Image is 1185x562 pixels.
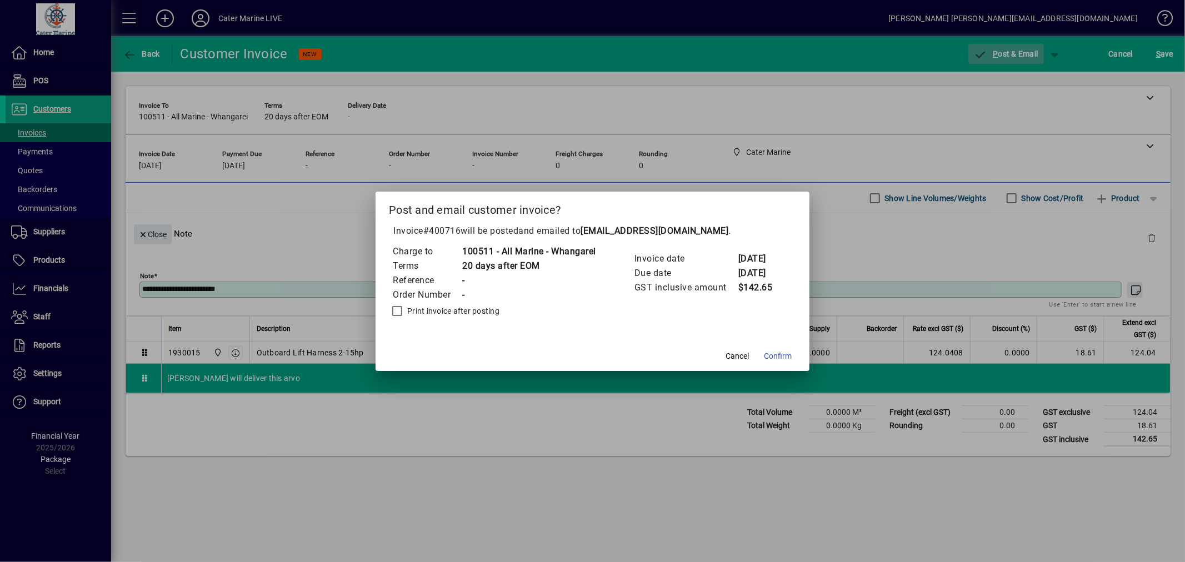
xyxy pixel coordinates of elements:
[423,225,461,236] span: #400716
[392,259,462,273] td: Terms
[392,244,462,259] td: Charge to
[462,259,596,273] td: 20 days after EOM
[462,288,596,302] td: -
[392,273,462,288] td: Reference
[462,273,596,288] td: -
[764,350,792,362] span: Confirm
[405,305,499,317] label: Print invoice after posting
[726,350,749,362] span: Cancel
[759,347,796,367] button: Confirm
[518,225,728,236] span: and emailed to
[634,280,738,295] td: GST inclusive amount
[738,252,782,266] td: [DATE]
[392,288,462,302] td: Order Number
[738,280,782,295] td: $142.65
[462,244,596,259] td: 100511 - All Marine - Whangarei
[581,225,728,236] b: [EMAIL_ADDRESS][DOMAIN_NAME]
[634,266,738,280] td: Due date
[376,192,809,224] h2: Post and email customer invoice?
[389,224,796,238] p: Invoice will be posted .
[634,252,738,266] td: Invoice date
[738,266,782,280] td: [DATE]
[719,347,755,367] button: Cancel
